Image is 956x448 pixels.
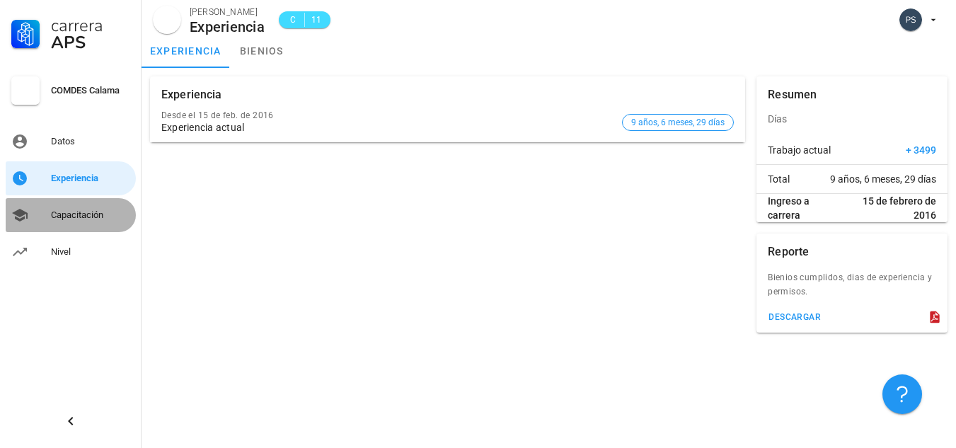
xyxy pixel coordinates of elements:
[768,234,809,270] div: Reporte
[51,173,130,184] div: Experiencia
[768,143,831,157] span: Trabajo actual
[51,17,130,34] div: Carrera
[190,19,265,35] div: Experiencia
[51,246,130,258] div: Nivel
[768,172,790,186] span: Total
[762,307,827,327] button: descargar
[756,102,948,136] div: Días
[768,194,841,222] span: Ingreso a carrera
[51,209,130,221] div: Capacitación
[6,125,136,159] a: Datos
[51,136,130,147] div: Datos
[230,34,294,68] a: bienios
[311,13,322,27] span: 11
[6,235,136,269] a: Nivel
[6,161,136,195] a: Experiencia
[161,122,616,134] div: Experiencia actual
[906,143,936,157] span: + 3499
[153,6,181,34] div: avatar
[841,194,936,222] span: 15 de febrero de 2016
[287,13,299,27] span: C
[161,110,616,120] div: Desde el 15 de feb. de 2016
[768,76,817,113] div: Resumen
[899,8,922,31] div: avatar
[631,115,725,130] span: 9 años, 6 meses, 29 días
[142,34,230,68] a: experiencia
[190,5,265,19] div: [PERSON_NAME]
[830,172,936,186] span: 9 años, 6 meses, 29 días
[756,270,948,307] div: Bienios cumplidos, dias de experiencia y permisos.
[161,76,222,113] div: Experiencia
[6,198,136,232] a: Capacitación
[768,312,821,322] div: descargar
[51,85,130,96] div: COMDES Calama
[51,34,130,51] div: APS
